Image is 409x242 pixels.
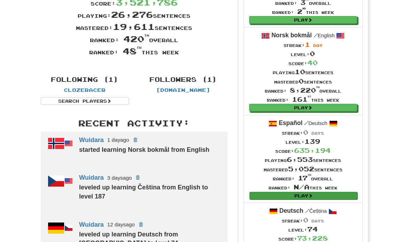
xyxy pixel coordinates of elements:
small: English [314,33,335,38]
strong: started learning Norsk bokmål from English [79,146,209,153]
span: 2 [297,8,306,15]
span: / [304,120,308,126]
div: Streak: [265,40,341,49]
span: 19,611 [113,21,155,32]
span: 73,228 [297,234,328,242]
h4: Followers (1) [139,76,227,83]
a: ClozeRacer [64,87,106,93]
sup: th [137,46,141,49]
div: Ranked: this week [36,45,233,57]
sup: nd [302,7,306,10]
div: Mastered sentences [265,77,341,86]
span: 420 [123,33,149,44]
span: days [311,131,324,135]
span: 10 [295,68,305,76]
div: Level: [265,49,341,58]
strong: Deutsch [279,207,303,214]
div: Ranked: overall [36,33,233,45]
div: Playing: sentences [36,8,233,21]
small: 12 days ago [107,221,135,227]
span: 0 [303,216,308,224]
a: Wuidara [79,174,104,181]
span: day [313,43,323,48]
span: 8,220 [290,86,319,94]
div: Mastered sentences [264,164,342,173]
small: 3 days ago [107,175,132,181]
h4: Following (1) [41,76,129,83]
a: Wuidara [79,221,104,228]
span: 48 [123,46,141,56]
span: 6,553 [287,156,313,163]
a: Search Players [41,97,129,105]
div: Streak: [265,216,341,225]
div: Playing sentences [265,67,341,76]
span: / [305,208,309,214]
strong: Español [279,119,302,126]
span: / [314,32,318,38]
sup: th [308,174,311,176]
small: Deutsch [304,120,327,126]
a: Play [249,16,357,24]
span: 17 [298,174,311,182]
a: Play [249,192,357,200]
iframe: fb:share_button Facebook Social Plugin [135,61,159,68]
h3: Recent Activity: [41,119,227,128]
div: Ranked: this week [265,95,341,104]
div: Level: [265,225,341,234]
iframe: X Post Button [109,61,132,68]
div: Mastered: sentences [36,21,233,33]
a: Wuidara [79,136,104,143]
div: Level: [264,137,342,146]
span: 40 [307,59,318,67]
span: 5,052 [288,165,314,173]
span: 74 [307,225,318,233]
span: 0 [310,50,315,57]
div: Score: [264,146,342,155]
div: Playing sentences [264,155,342,164]
small: Čeština [305,208,327,214]
sup: st [308,95,311,98]
span: 635,194 [294,147,331,154]
small: 1 day ago [107,137,129,143]
div: Ranked: this week [264,182,342,192]
span: days [311,219,324,223]
sup: th [316,86,319,88]
span: 0 [299,77,304,85]
a: Play [249,104,357,111]
span: N/A [294,183,309,191]
div: Ranked: this week [261,7,345,16]
span: 161 [292,95,311,103]
span: 26,276 [111,9,153,19]
span: 1 [305,41,310,48]
div: Score: [265,58,341,67]
span: 139 [304,138,320,145]
strong: leveled up learning Čeština from English to level 187 [79,184,208,200]
sup: th [144,34,149,37]
div: Ranked: overall [265,86,341,95]
span: 0 [303,128,308,136]
div: Ranked: overall [264,173,342,182]
strong: Norsk bokmål [271,32,312,39]
div: Streak: [264,128,342,137]
a: [DOMAIN_NAME] [156,87,210,93]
